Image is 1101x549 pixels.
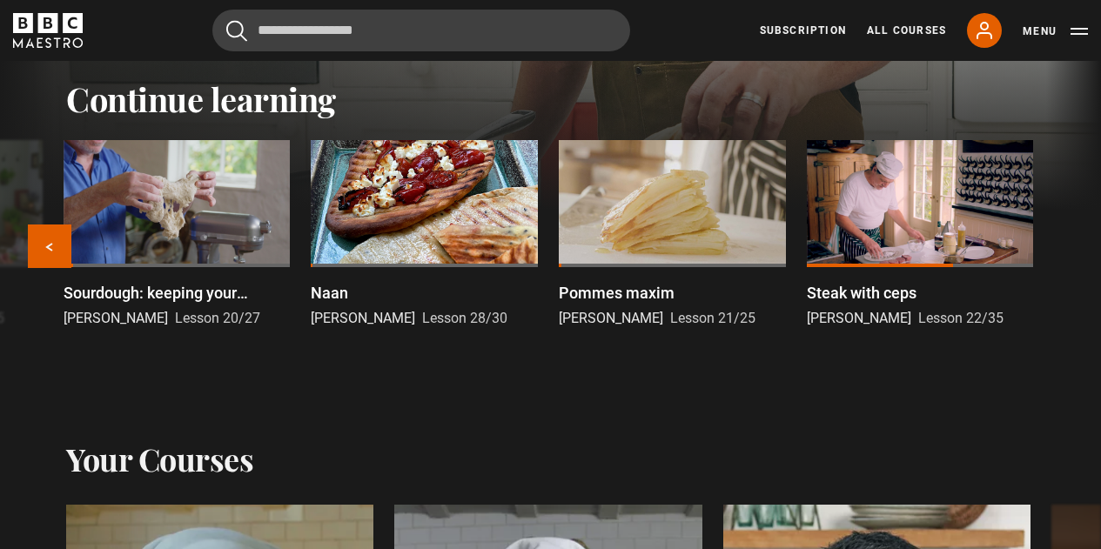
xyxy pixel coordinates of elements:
span: [PERSON_NAME] [559,310,663,326]
span: Lesson 20/27 [175,310,260,326]
svg: BBC Maestro [13,13,83,48]
span: [PERSON_NAME] [64,310,168,326]
h2: Your Courses [66,440,253,477]
h2: Continue learning [66,79,1035,119]
input: Search [212,10,630,51]
span: [PERSON_NAME] [807,310,911,326]
button: Submit the search query [226,20,247,42]
span: Lesson 28/30 [422,310,507,326]
p: Naan [311,281,348,305]
a: Pommes maxim [PERSON_NAME] Lesson 21/25 [559,140,786,330]
span: Lesson 22/35 [918,310,1004,326]
a: Sourdough: keeping your ferment going [PERSON_NAME] Lesson 20/27 [64,140,291,330]
span: [PERSON_NAME] [311,310,415,326]
a: Naan [PERSON_NAME] Lesson 28/30 [311,140,538,330]
span: Lesson 21/25 [670,310,755,326]
p: Sourdough: keeping your ferment going [64,281,291,305]
p: Pommes maxim [559,281,675,305]
a: Steak with ceps [PERSON_NAME] Lesson 22/35 [807,140,1034,330]
a: Subscription [760,23,846,38]
p: Steak with ceps [807,281,916,305]
button: Toggle navigation [1023,23,1088,40]
a: All Courses [867,23,946,38]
